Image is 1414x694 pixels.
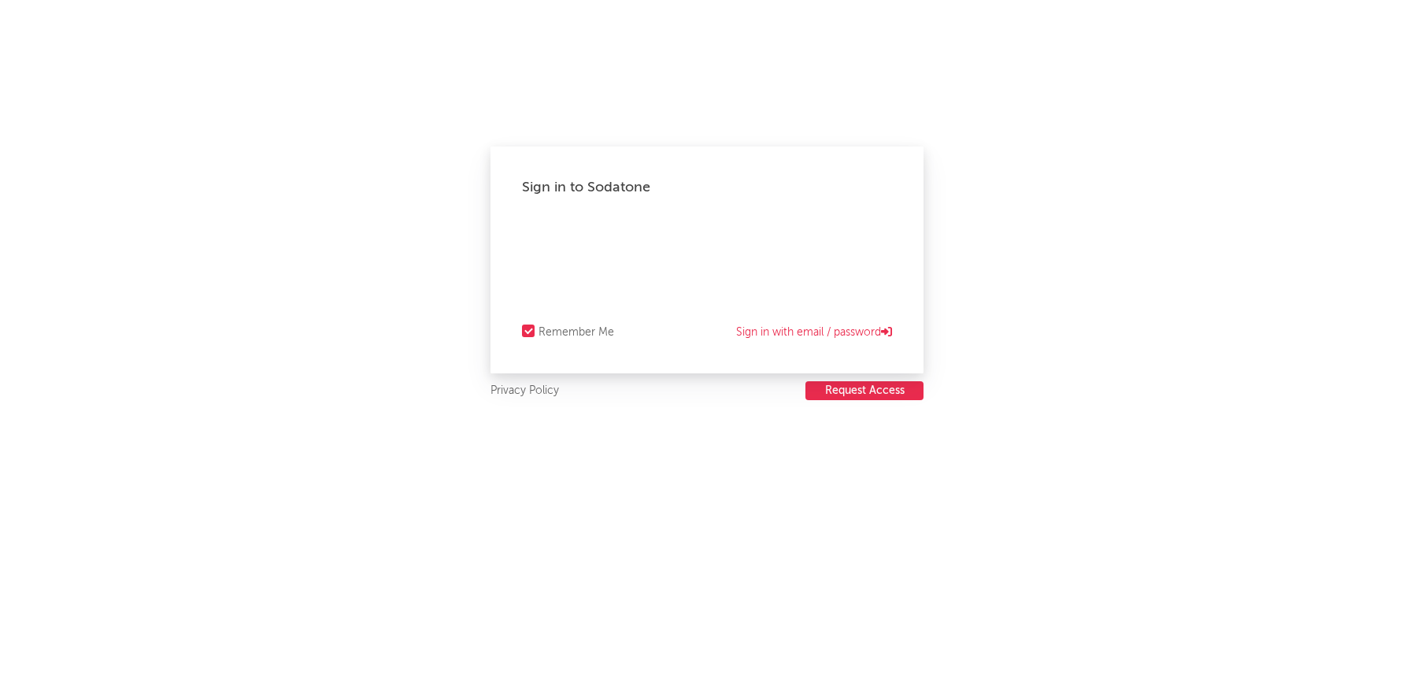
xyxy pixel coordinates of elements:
[736,323,892,342] a: Sign in with email / password
[805,381,924,400] button: Request Access
[539,323,614,342] div: Remember Me
[490,381,559,401] a: Privacy Policy
[522,178,892,197] div: Sign in to Sodatone
[805,381,924,401] a: Request Access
